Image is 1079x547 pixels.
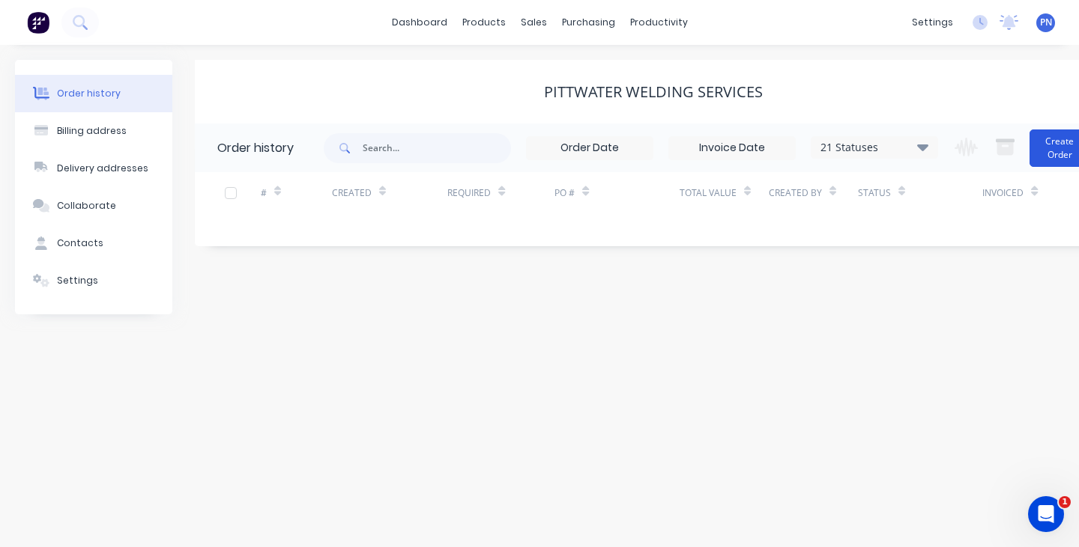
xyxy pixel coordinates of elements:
[57,124,127,138] div: Billing address
[769,186,822,200] div: Created By
[623,11,695,34] div: productivity
[680,172,769,213] div: Total Value
[261,172,332,213] div: #
[57,274,98,287] div: Settings
[261,186,267,200] div: #
[447,172,554,213] div: Required
[15,262,172,299] button: Settings
[669,137,795,159] input: Invoice Date
[27,11,49,34] img: Factory
[455,11,513,34] div: products
[982,172,1054,213] div: Invoiced
[384,11,455,34] a: dashboard
[57,199,116,213] div: Collaborate
[15,150,172,187] button: Delivery addresses
[554,11,623,34] div: purchasing
[57,87,121,100] div: Order history
[1028,496,1064,532] iframe: Intercom live chat
[15,224,172,262] button: Contacts
[554,186,575,200] div: PO #
[15,112,172,150] button: Billing address
[217,139,294,157] div: Order history
[15,75,172,112] button: Order history
[1040,16,1052,29] span: PN
[811,139,937,156] div: 21 Statuses
[363,133,511,163] input: Search...
[858,172,983,213] div: Status
[769,172,858,213] div: Created By
[332,186,372,200] div: Created
[858,186,891,200] div: Status
[680,186,737,200] div: Total Value
[513,11,554,34] div: sales
[15,187,172,224] button: Collaborate
[57,162,148,175] div: Delivery addresses
[904,11,961,34] div: settings
[1059,496,1071,508] span: 1
[554,172,680,213] div: PO #
[447,186,491,200] div: Required
[527,137,653,159] input: Order Date
[982,186,1024,200] div: Invoiced
[332,172,448,213] div: Created
[544,83,763,101] div: Pittwater Welding Services
[57,236,103,250] div: Contacts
